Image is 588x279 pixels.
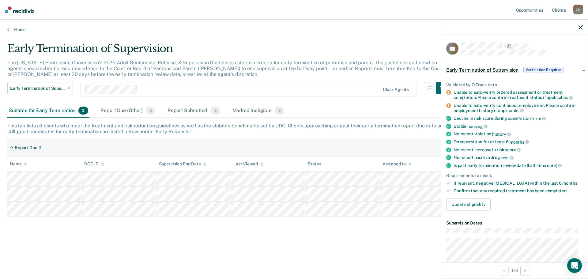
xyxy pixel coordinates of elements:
[562,181,577,186] span: months
[441,60,588,80] div: Early Termination of SupervisionVerification Required
[573,5,583,14] div: C H
[7,123,581,134] div: This tab lists all clients who meet the treatment and risk reduction guidelines as well as the st...
[547,163,562,168] span: date)
[7,60,443,77] p: The [US_STATE] Sentencing Commission’s 2025 Adult Sentencing, Release, & Supervision Guidelines e...
[454,116,583,121] div: Decline in risk score during supervision
[467,124,488,129] span: housing
[383,161,411,167] div: Assigned to
[7,42,448,60] div: Early Termination of Supervision
[78,107,88,115] span: 3
[15,145,37,150] div: Report Due
[567,258,582,273] div: Open Intercom Messenger
[531,116,545,121] span: term
[454,139,583,145] div: On supervision for at least 6
[5,6,34,13] img: Recidiviz
[10,86,65,91] span: Early Termination of Supervision
[446,198,491,210] button: Update eligibility
[510,139,529,144] span: months
[454,147,583,153] div: No recent increase in risk
[99,104,156,118] div: Report Due (Other)
[10,161,27,167] div: Name
[84,161,104,167] div: DOC ID
[210,107,220,115] span: 0
[520,266,530,275] button: Next Opportunity
[492,132,511,137] span: history
[146,107,155,115] span: 0
[446,220,583,225] dt: Supervision Dates
[501,155,514,160] span: test
[166,104,221,118] div: Report Submitted
[454,155,583,160] div: No recent positive drug
[446,67,518,73] span: Early Termination of Supervision
[499,266,509,275] button: Previous Opportunity
[454,131,583,137] div: No recent violation
[7,104,89,118] div: Suitable for Early Termination
[454,123,583,129] div: Stable
[454,163,583,168] div: Is past early termination review date (half-time
[505,147,521,152] span: score
[446,82,583,87] div: Validated by O-Track data
[308,161,321,167] div: Status
[383,87,409,92] div: Clear agents
[523,67,563,73] span: Verification Required
[446,173,583,178] div: Requirements to check
[454,90,583,100] div: Unable to auto-verify ordered assessment or treatment completion. Please confirm treatment status...
[454,188,583,193] div: Confirm that any required treatment has been
[233,161,263,167] div: Last Viewed
[454,181,583,186] div: If relevant, negative [MEDICAL_DATA] within the last 6
[441,262,588,278] div: 1 / 3
[454,103,583,113] div: Unable to auto-verify continuous employment. Please confirm employment history if applicable.
[231,104,286,118] div: Marked Ineligible
[159,161,206,167] div: Supervision End Date
[545,188,567,193] span: completed
[39,145,41,150] div: 3
[7,27,581,32] a: Home
[275,107,284,115] span: 0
